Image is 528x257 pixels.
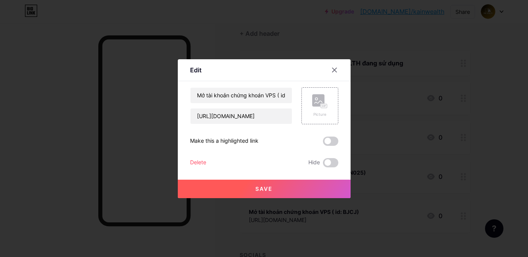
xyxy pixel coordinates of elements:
[190,137,258,146] div: Make this a highlighted link
[190,65,202,75] div: Edit
[308,158,320,167] span: Hide
[178,180,351,198] button: Save
[190,158,206,167] div: Delete
[312,112,328,117] div: Picture
[190,108,292,124] input: URL
[255,185,273,192] span: Save
[190,88,292,103] input: Title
